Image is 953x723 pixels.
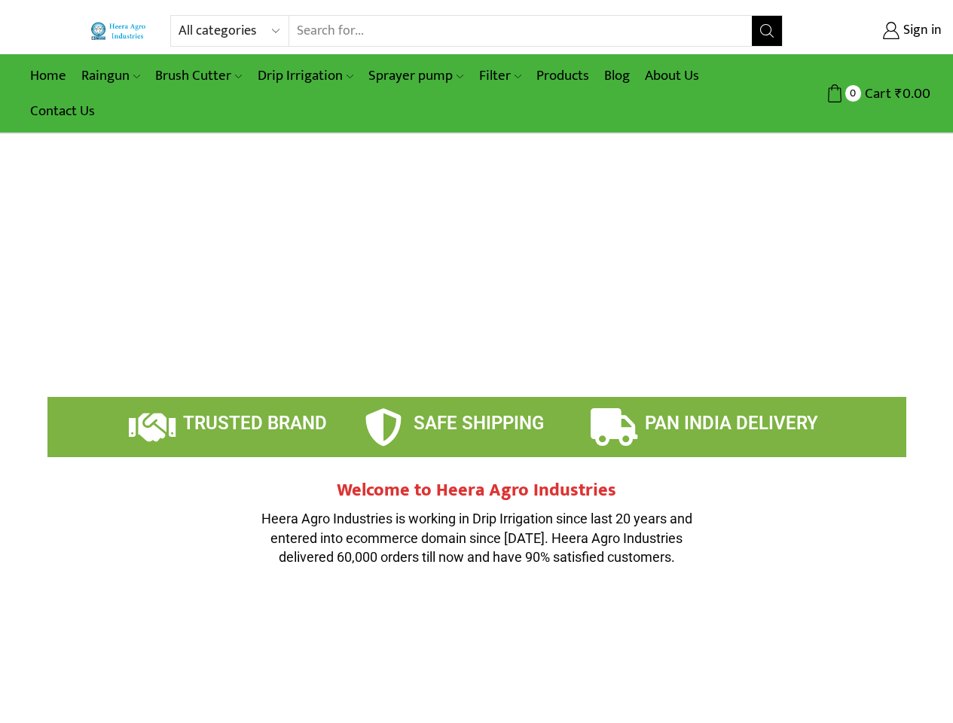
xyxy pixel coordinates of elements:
input: Search for... [289,16,752,46]
a: Filter [472,58,529,93]
span: 0 [845,85,861,101]
p: Heera Agro Industries is working in Drip Irrigation since last 20 years and entered into ecommerc... [251,509,703,567]
h2: Welcome to Heera Agro Industries [251,480,703,502]
span: SAFE SHIPPING [414,413,544,434]
a: Brush Cutter [148,58,249,93]
span: Cart [861,84,891,104]
a: Drip Irrigation [250,58,361,93]
a: Sign in [805,17,942,44]
span: ₹ [895,82,903,105]
a: Contact Us [23,93,102,129]
bdi: 0.00 [895,82,930,105]
a: About Us [637,58,707,93]
a: Home [23,58,74,93]
a: Sprayer pump [361,58,471,93]
a: 0 Cart ₹0.00 [798,80,930,108]
a: Blog [597,58,637,93]
button: Search button [752,16,782,46]
span: Sign in [900,21,942,41]
span: PAN INDIA DELIVERY [645,413,818,434]
span: TRUSTED BRAND [183,413,327,434]
a: Raingun [74,58,148,93]
a: Products [529,58,597,93]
